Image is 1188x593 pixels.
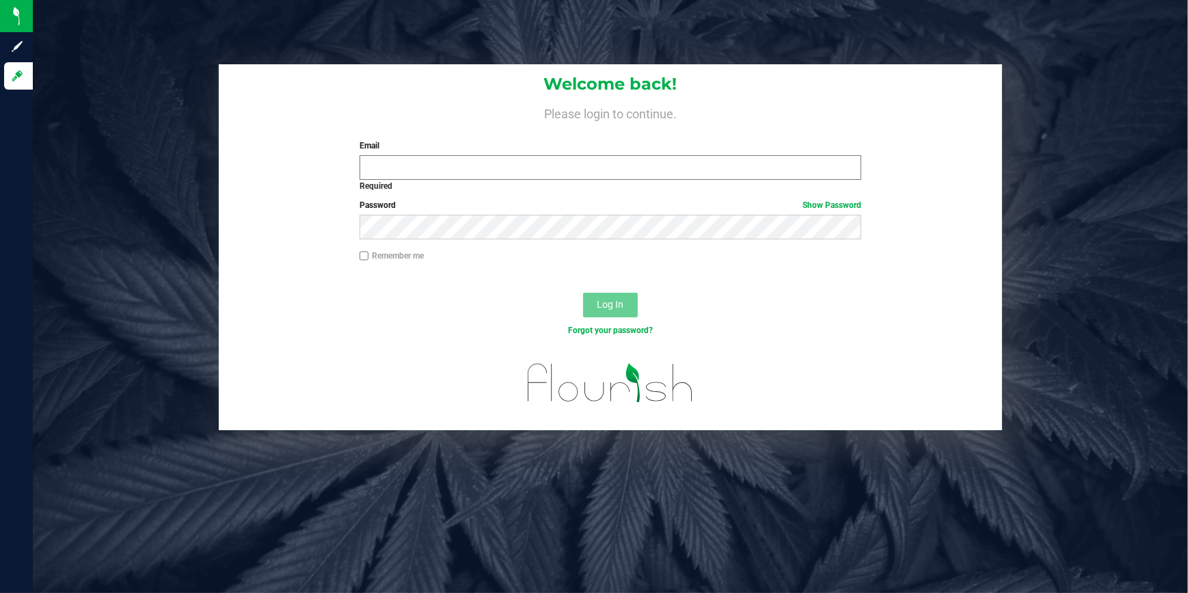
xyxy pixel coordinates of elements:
[597,299,623,310] span: Log In
[513,352,709,414] img: flourish_logo.svg
[568,326,653,335] a: Forgot your password?
[360,251,369,261] input: Remember me
[360,140,861,152] label: Email
[10,69,24,83] inline-svg: Log in
[583,293,638,317] button: Log In
[802,200,861,210] a: Show Password
[10,40,24,53] inline-svg: Sign up
[360,250,424,262] label: Remember me
[219,104,1003,120] h4: Please login to continue.
[360,181,392,191] strong: Required
[219,75,1003,93] h1: Welcome back!
[360,200,396,210] span: Password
